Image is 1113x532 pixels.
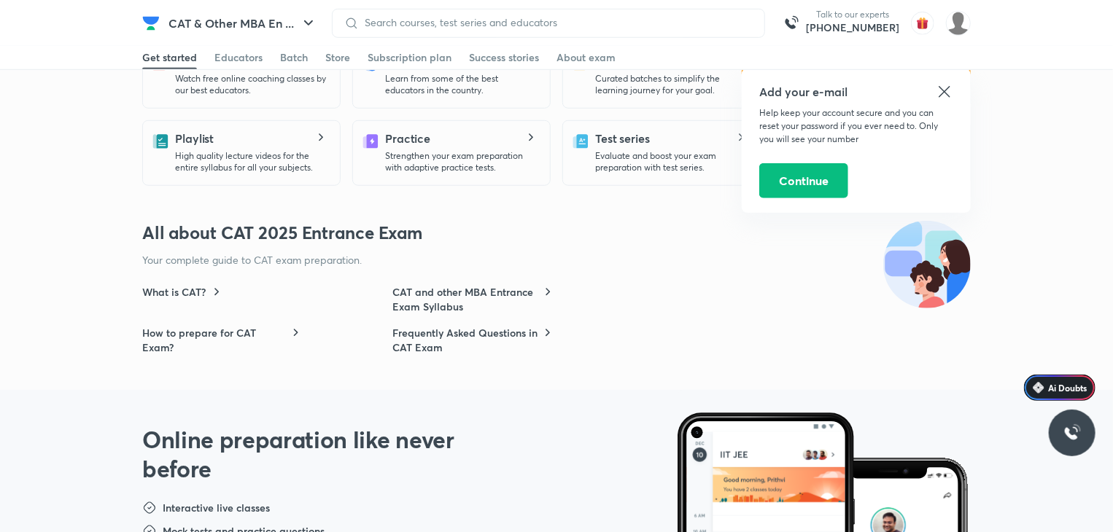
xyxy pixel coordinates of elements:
[163,501,270,515] h6: Interactive live classes
[759,83,953,101] h5: Add your e-mail
[392,285,540,314] h6: CAT and other MBA Entrance Exam Syllabus
[1063,424,1081,442] img: ttu
[325,50,350,65] div: Store
[142,15,160,32] img: Company Logo
[777,9,806,38] img: call-us
[946,11,971,36] img: Anish Raj
[175,130,214,147] h5: Playlist
[469,50,539,65] div: Success stories
[142,326,285,355] h6: How to prepare for CAT Exam?
[392,285,553,314] a: CAT and other MBA Entrance Exam Syllabus
[911,12,934,35] img: avatar
[1048,382,1087,394] span: Ai Doubts
[142,425,489,483] h2: Online preparation like never before
[142,285,206,300] h6: What is CAT?
[556,46,616,69] a: About exam
[595,73,748,96] p: Curated batches to simplify the learning journey for your goal.
[175,150,328,173] p: High quality lecture videos for the entire syllabus for all your subjects.
[385,73,538,96] p: Learn from some of the best educators in the country.
[142,253,847,267] p: Your complete guide to CAT exam preparation.
[368,46,451,69] a: Subscription plan
[759,163,848,198] button: Continue
[556,50,616,65] div: About exam
[160,9,326,38] button: CAT & Other MBA En ...
[385,150,538,173] p: Strengthen your exam preparation with adaptive practice tests.
[1024,375,1095,401] a: Ai Doubts
[806,9,899,20] p: Talk to our experts
[142,46,197,69] a: Get started
[142,501,157,515] img: dst-points
[385,130,430,147] h5: Practice
[214,46,263,69] a: Educators
[595,150,748,173] p: Evaluate and boost your exam preparation with test series.
[214,50,263,65] div: Educators
[175,73,328,96] p: Watch free online coaching classes by our best educators.
[759,106,953,146] p: Help keep your account secure and you can reset your password if you ever need to. Only you will ...
[280,50,308,65] div: Batch
[142,50,197,65] div: Get started
[469,46,539,69] a: Success stories
[142,285,224,300] a: What is CAT?
[325,46,350,69] a: Store
[392,326,553,355] a: Frequently Asked Questions in CAT Exam
[1033,382,1044,394] img: Icon
[368,50,451,65] div: Subscription plan
[806,20,899,35] a: [PHONE_NUMBER]
[883,221,971,308] img: all-about-exam
[142,221,971,244] h3: All about CAT 2025 Entrance Exam
[142,326,303,355] a: How to prepare for CAT Exam?
[280,46,308,69] a: Batch
[359,17,753,28] input: Search courses, test series and educators
[595,130,650,147] h5: Test series
[392,326,540,355] h6: Frequently Asked Questions in CAT Exam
